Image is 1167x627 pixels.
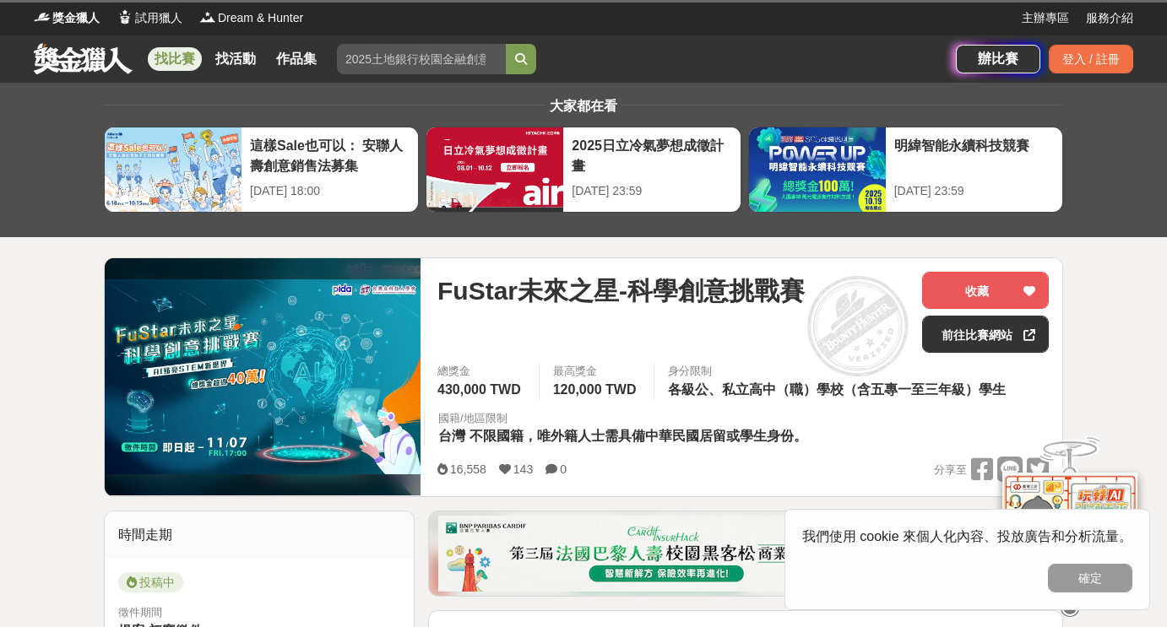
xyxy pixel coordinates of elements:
span: 台灣 [438,429,465,443]
img: Cover Image [105,279,421,474]
a: LogoDream & Hunter [199,9,303,27]
div: 2025日立冷氣夢想成徵計畫 [572,136,731,174]
span: Dream & Hunter [218,9,303,27]
div: [DATE] 23:59 [572,182,731,200]
span: 我們使用 cookie 來個人化內容、投放廣告和分析流量。 [802,529,1132,543]
button: 確定 [1048,564,1132,592]
a: 明緯智能永續科技競賽[DATE] 23:59 [748,127,1063,213]
span: 不限國籍，唯外籍人士需具備中華民國居留或學生身份。 [470,429,807,443]
span: 大家都在看 [546,99,621,113]
a: 服務介紹 [1086,9,1133,27]
span: 各級公、私立高中（職）學校（含五專一至三年級）學生 [668,382,1006,397]
span: 最高獎金 [553,363,641,380]
span: 徵件期間 [118,606,162,619]
span: FuStar未來之星-科學創意挑戰賽 [437,272,805,310]
span: 16,558 [450,462,486,476]
button: 收藏 [922,272,1049,309]
span: 獎金獵人 [52,9,100,27]
div: 國籍/地區限制 [438,410,811,427]
div: 身分限制 [668,363,1010,380]
div: 這樣Sale也可以： 安聯人壽創意銷售法募集 [250,136,410,174]
span: 120,000 TWD [553,382,637,397]
div: 時間走期 [105,511,414,559]
a: 2025日立冷氣夢想成徵計畫[DATE] 23:59 [426,127,741,213]
span: 143 [513,462,533,476]
input: 2025土地銀行校園金融創意挑戰賽：從你出發 開啟智慧金融新頁 [337,44,506,74]
div: [DATE] 23:59 [894,182,1054,200]
div: 登入 / 註冊 [1049,45,1133,73]
a: 前往比賽網站 [922,316,1049,353]
a: Logo試用獵人 [117,9,182,27]
span: 試用獵人 [135,9,182,27]
a: 這樣Sale也可以： 安聯人壽創意銷售法募集[DATE] 18:00 [104,127,419,213]
img: Logo [34,8,51,25]
div: 明緯智能永續科技競賽 [894,136,1054,174]
span: 0 [560,462,567,476]
a: 主辦專區 [1022,9,1069,27]
div: [DATE] 18:00 [250,182,410,200]
img: 331336aa-f601-432f-a281-8c17b531526f.png [438,516,1053,592]
a: 辦比賽 [956,45,1040,73]
img: d2146d9a-e6f6-4337-9592-8cefde37ba6b.png [1002,473,1137,585]
a: 找比賽 [148,47,202,71]
span: 分享至 [934,457,967,483]
a: 找活動 [209,47,263,71]
img: Logo [117,8,133,25]
span: 430,000 TWD [437,382,521,397]
a: 作品集 [269,47,323,71]
span: 投稿中 [118,572,183,592]
img: Logo [199,8,216,25]
a: Logo獎金獵人 [34,9,100,27]
span: 總獎金 [437,363,525,380]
